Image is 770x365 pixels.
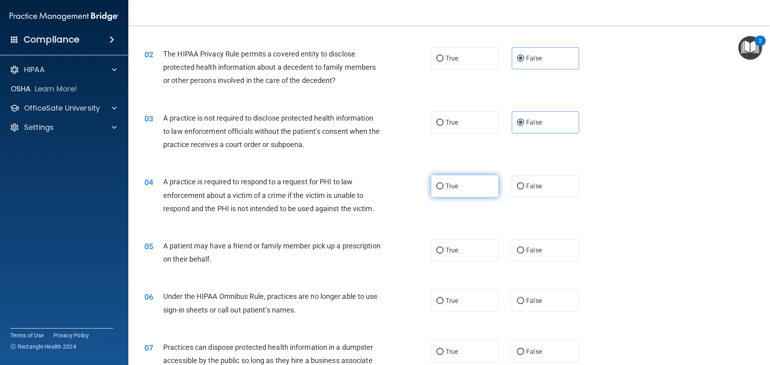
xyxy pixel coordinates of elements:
[436,120,444,126] input: True
[163,50,376,85] span: The HIPAA Privacy Rule permits a covered entity to disclose protected health information about a ...
[163,177,375,212] span: A practice is required to respond to a request for PHI to law enforcement about a victim of a cri...
[163,242,381,263] span: A patient may have a friend or family member pick up a prescription on their behalf.
[144,50,153,59] span: 02
[10,65,117,75] a: HIPAA
[163,114,380,149] span: A practice is not required to disclose protected health information to law enforcement officials ...
[436,56,444,62] input: True
[144,114,153,123] span: 03
[10,8,119,24] img: PMB logo
[446,297,458,305] span: True
[759,41,762,51] div: 2
[436,184,444,190] input: True
[446,246,458,254] span: True
[526,297,542,305] span: False
[11,84,31,94] p: OSHA
[446,182,458,190] span: True
[738,36,762,60] button: Open Resource Center, 2 new notifications
[24,123,54,132] p: Settings
[446,119,458,126] span: True
[526,246,542,254] span: False
[24,65,45,75] p: HIPAA
[24,34,79,45] h4: Compliance
[10,123,117,132] a: Settings
[10,103,117,113] a: OfficeSafe University
[144,177,153,187] span: 04
[10,343,76,351] span: Ⓒ Rectangle Health 2024
[526,182,542,190] span: False
[436,349,444,355] input: True
[10,331,44,339] a: Terms of Use
[526,54,542,62] span: False
[144,292,153,302] span: 06
[24,103,100,113] p: OfficeSafe University
[144,242,153,251] span: 05
[53,331,89,339] a: Privacy Policy
[446,348,458,355] span: True
[163,292,378,314] span: Under the HIPAA Omnibus Rule, practices are no longer able to use sign-in sheets or call out pati...
[446,54,458,62] span: True
[517,298,524,304] input: False
[517,349,524,355] input: False
[526,348,542,355] span: False
[517,248,524,254] input: False
[436,298,444,304] input: True
[517,184,524,190] input: False
[517,120,524,126] input: False
[436,248,444,254] input: True
[517,56,524,62] input: False
[35,84,77,94] p: Learn More!
[144,343,153,353] span: 07
[526,119,542,126] span: False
